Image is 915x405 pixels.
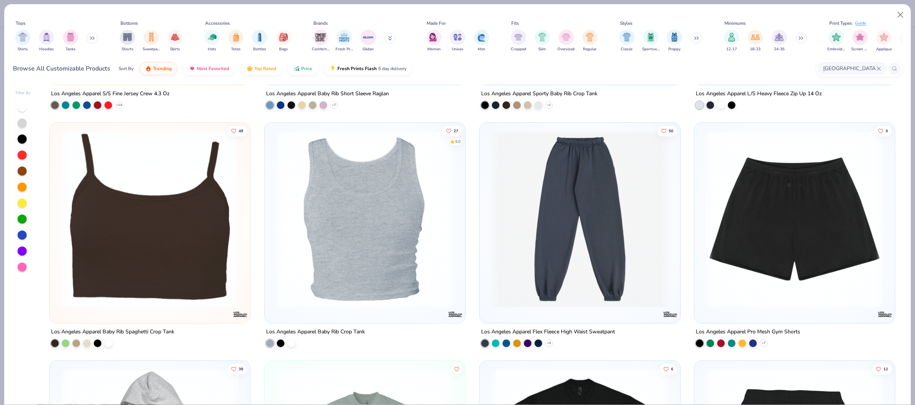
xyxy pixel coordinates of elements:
[140,62,177,75] button: Trending
[171,33,180,42] img: Skirts Image
[619,30,634,52] button: filter button
[143,30,160,52] button: filter button
[18,33,27,42] img: Shirts Image
[57,130,242,308] img: 806829dd-1c22-4937-9a35-1c80dd7c627b
[851,30,869,52] button: filter button
[872,363,892,374] button: Like
[208,46,216,52] span: Hats
[538,46,546,52] span: Slim
[672,130,857,308] img: ff568130-a9aa-48e9-bdd9-c04cd2ab85cb
[724,30,739,52] button: filter button
[557,30,575,52] button: filter button
[330,66,336,72] img: flash.gif
[242,130,428,308] img: ee51aba9-090d-45cc-8128-ed1bf8a79067
[426,30,441,52] button: filter button
[204,30,220,52] div: filter for Hats
[116,103,122,107] span: + 14
[667,30,682,52] button: filter button
[332,103,336,107] span: + 7
[582,30,597,52] button: filter button
[197,66,229,72] span: Most Favorited
[252,30,267,52] div: filter for Bottles
[478,46,485,52] span: Men
[39,30,54,52] button: filter button
[143,30,160,52] div: filter for Sweatpants
[276,30,291,52] div: filter for Bags
[183,62,235,75] button: Most Favorited
[511,46,526,52] span: Cropped
[227,125,247,136] button: Like
[301,66,312,72] span: Price
[751,33,760,42] img: 18-23 Image
[233,306,248,322] img: Los Angeles Apparel logo
[266,327,365,336] div: Los Angeles Apparel Baby Rib Crop Tank
[66,33,75,42] img: Tanks Image
[122,46,133,52] span: Shorts
[670,33,679,42] img: Preppy Image
[774,46,785,52] span: 24-35
[481,327,615,336] div: Los Angeles Apparel Flex Fleece High Waist Sweatpant
[363,32,374,43] img: Gildan Image
[255,33,264,42] img: Bottles Image
[726,46,737,52] span: 12-17
[361,30,376,52] button: filter button
[620,20,632,27] div: Styles
[724,20,746,27] div: Minimums
[454,129,458,133] span: 27
[762,341,766,345] span: + 7
[228,30,244,52] button: filter button
[239,129,243,133] span: 48
[66,46,75,52] span: Tanks
[266,89,389,99] div: Los Angeles Apparel Baby Rib Short Sleeve Raglan
[204,30,220,52] button: filter button
[335,30,353,52] div: filter for Fresh Prints
[647,33,655,42] img: Sportswear Image
[772,30,787,52] div: filter for 24-35
[18,46,28,52] span: Shirts
[748,30,763,52] div: filter for 18-23
[315,32,326,43] img: Comfort Colors Image
[312,30,329,52] button: filter button
[557,30,575,52] div: filter for Oversized
[487,130,673,308] img: f1a93d5a-ec41-429e-8e9c-8c516ab56580
[453,33,462,42] img: Unisex Image
[511,30,526,52] div: filter for Cropped
[877,306,893,322] img: Los Angeles Apparel logo
[511,30,526,52] button: filter button
[39,30,54,52] div: filter for Hoodies
[477,33,486,42] img: Men Image
[583,46,597,52] span: Regular
[227,363,247,374] button: Like
[642,30,660,52] button: filter button
[455,139,461,144] div: 5.0
[851,46,869,52] span: Screen Print
[15,30,30,52] button: filter button
[547,103,551,107] span: + 1
[253,46,266,52] span: Bottles
[147,33,156,42] img: Sweatpants Image
[167,30,183,52] button: filter button
[279,46,288,52] span: Bags
[671,367,673,371] span: 6
[832,33,841,42] img: Embroidery Image
[63,30,78,52] div: filter for Tanks
[335,46,353,52] span: Fresh Prints
[120,20,138,27] div: Bottoms
[313,20,328,27] div: Brands
[120,30,135,52] div: filter for Shorts
[252,30,267,52] button: filter button
[450,30,465,52] div: filter for Unisex
[623,33,631,42] img: Classic Image
[452,46,463,52] span: Unisex
[170,46,180,52] span: Skirts
[535,30,550,52] button: filter button
[538,33,546,42] img: Slim Image
[829,20,852,27] div: Print Types
[167,30,183,52] div: filter for Skirts
[123,33,132,42] img: Shorts Image
[205,20,230,27] div: Accessories
[450,30,465,52] button: filter button
[822,64,876,73] input: Try "T-Shirt"
[884,367,888,371] span: 12
[232,33,240,42] img: Totes Image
